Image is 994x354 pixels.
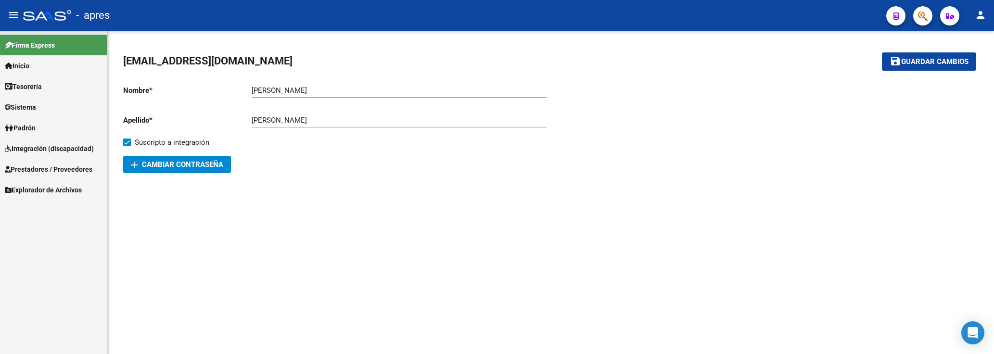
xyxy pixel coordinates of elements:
span: Sistema [5,102,36,113]
button: Guardar cambios [882,52,976,70]
span: Guardar cambios [901,58,969,66]
span: Suscripto a integración [135,137,209,148]
span: Padrón [5,123,36,133]
span: - apres [76,5,110,26]
mat-icon: save [890,55,901,67]
span: Cambiar Contraseña [131,160,223,169]
mat-icon: add [128,159,140,171]
mat-icon: person [975,9,986,21]
span: Tesorería [5,81,42,92]
span: [EMAIL_ADDRESS][DOMAIN_NAME] [123,55,293,67]
p: Apellido [123,115,252,126]
mat-icon: menu [8,9,19,21]
span: Integración (discapacidad) [5,143,94,154]
p: Nombre [123,85,252,96]
span: Firma Express [5,40,55,51]
span: Prestadores / Proveedores [5,164,92,175]
div: Open Intercom Messenger [961,321,984,344]
button: Cambiar Contraseña [123,156,231,173]
span: Explorador de Archivos [5,185,82,195]
span: Inicio [5,61,29,71]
